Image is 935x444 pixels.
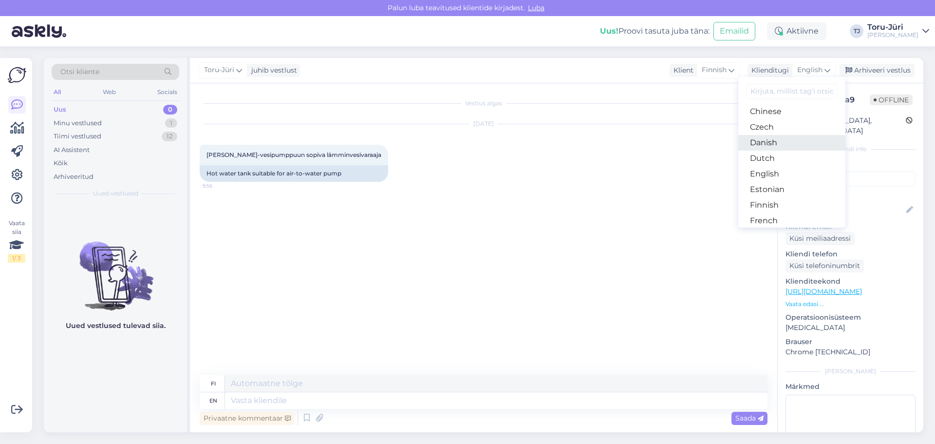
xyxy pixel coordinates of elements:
[785,382,916,392] p: Märkmed
[867,23,929,39] a: Toru-Jüri[PERSON_NAME]
[101,86,118,98] div: Web
[200,119,767,128] div: [DATE]
[850,24,863,38] div: TJ
[785,249,916,259] p: Kliendi telefon
[204,65,234,76] span: Toru-Jüri
[738,104,845,119] a: Chinese
[162,132,177,141] div: 12
[785,259,864,272] div: Küsi telefoninumbrit
[44,224,187,312] img: No chats
[211,375,216,392] div: fi
[788,116,906,136] div: [GEOGRAPHIC_DATA], [GEOGRAPHIC_DATA]
[785,300,916,309] p: Vaata edasi ...
[713,22,755,40] button: Emailid
[746,84,838,99] input: Kirjuta, millist tag'i otsid
[702,65,727,76] span: Finnish
[797,65,823,76] span: English
[8,66,26,84] img: Askly Logo
[200,165,388,182] div: Hot water tank suitable for air-to-water pump
[8,219,25,263] div: Vaata siia
[54,158,68,168] div: Kõik
[600,26,618,36] b: Uus!
[785,232,855,245] div: Küsi meiliaadressi
[738,166,845,182] a: English
[785,222,916,232] p: Kliendi email
[54,118,102,128] div: Minu vestlused
[785,159,916,170] p: Kliendi tag'id
[738,197,845,213] a: Finnish
[738,213,845,229] a: French
[785,276,916,287] p: Klienditeekond
[738,151,845,166] a: Dutch
[66,321,166,331] p: Uued vestlused tulevad siia.
[670,65,693,76] div: Klient
[738,135,845,151] a: Danish
[785,337,916,347] p: Brauser
[785,287,862,296] a: [URL][DOMAIN_NAME]
[600,25,710,37] div: Proovi tasuta juba täna:
[54,132,101,141] div: Tiimi vestlused
[767,22,826,40] div: Aktiivne
[785,347,916,357] p: Chrome [TECHNICAL_ID]
[60,67,99,77] span: Otsi kliente
[203,182,239,190] span: 9:56
[525,3,547,12] span: Luba
[738,182,845,197] a: Estonian
[786,205,904,215] input: Lisa nimi
[165,118,177,128] div: 1
[870,95,913,105] span: Offline
[785,172,916,186] input: Lisa tag
[54,145,90,155] div: AI Assistent
[206,151,381,158] span: [PERSON_NAME]-vesipumppuun sopiva lämminvesivaraaja
[163,105,177,115] div: 0
[785,190,916,200] p: Kliendi nimi
[738,119,845,135] a: Czech
[785,312,916,323] p: Operatsioonisüsteem
[785,367,916,376] div: [PERSON_NAME]
[8,254,25,263] div: 1 / 3
[785,323,916,333] p: [MEDICAL_DATA]
[54,172,93,182] div: Arhiveeritud
[155,86,179,98] div: Socials
[785,145,916,154] div: Kliendi info
[54,105,66,115] div: Uus
[93,189,138,198] span: Uued vestlused
[735,414,764,423] span: Saada
[200,99,767,108] div: Vestlus algas
[867,31,918,39] div: [PERSON_NAME]
[209,392,217,409] div: en
[200,412,295,425] div: Privaatne kommentaar
[52,86,63,98] div: All
[840,64,915,77] div: Arhiveeri vestlus
[748,65,789,76] div: Klienditugi
[247,65,297,76] div: juhib vestlust
[867,23,918,31] div: Toru-Jüri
